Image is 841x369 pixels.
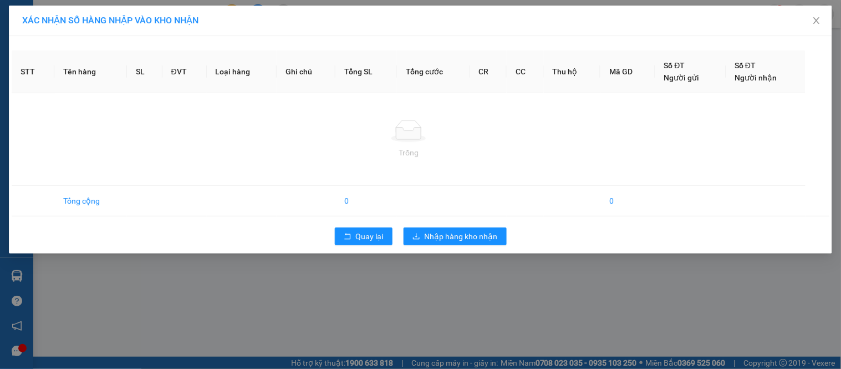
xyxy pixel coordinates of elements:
span: rollback [344,232,351,241]
th: Tổng cước [397,50,470,93]
button: downloadNhập hàng kho nhận [404,228,507,245]
span: CC : [104,74,120,86]
th: Mã GD [600,50,655,93]
th: Ghi chú [277,50,335,93]
span: Nhận: [106,11,132,22]
div: VP [PERSON_NAME] [9,9,98,36]
td: Tổng cộng [54,186,126,216]
div: Trống [21,146,797,159]
span: Số ĐT [735,61,756,70]
div: TOÀN [106,36,218,49]
th: Thu hộ [544,50,600,93]
div: tâm [9,36,98,49]
button: rollbackQuay lại [335,228,393,245]
span: Gửi: [9,11,27,22]
th: SL [127,50,162,93]
td: 0 [335,186,396,216]
div: VP [GEOGRAPHIC_DATA] [106,9,218,36]
span: Quay lại [356,230,384,242]
div: 300.000 [104,72,220,87]
th: STT [12,50,54,93]
span: Số ĐT [664,61,685,70]
th: CC [507,50,544,93]
th: CR [470,50,507,93]
button: Close [801,6,832,37]
span: XÁC NHẬN SỐ HÀNG NHẬP VÀO KHO NHẬN [22,15,198,26]
span: Nhập hàng kho nhận [425,230,498,242]
span: Người gửi [664,73,700,82]
td: 0 [600,186,655,216]
span: Người nhận [735,73,777,82]
th: Tên hàng [54,50,126,93]
th: Loại hàng [207,50,277,93]
span: close [812,16,821,25]
span: download [412,232,420,241]
th: Tổng SL [335,50,396,93]
th: ĐVT [162,50,207,93]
